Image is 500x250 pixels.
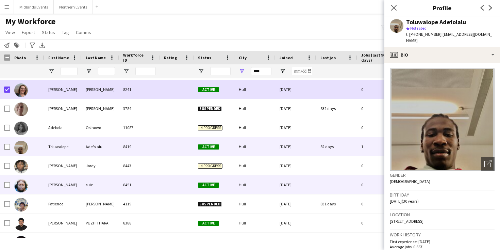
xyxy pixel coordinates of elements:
[276,99,316,118] div: [DATE]
[316,194,357,213] div: 831 days
[38,41,46,49] app-action-btn: Export XLSX
[48,55,69,60] span: First Name
[14,0,54,14] button: Midlands Events
[14,217,28,231] img: AHAMED SHAHIN PUZHITHARA
[235,194,276,213] div: Hull
[280,68,286,74] button: Open Filter Menu
[357,118,401,137] div: 0
[44,137,82,156] div: Toluwalope
[14,83,28,97] img: Donna Adamson
[61,67,78,75] input: First Name Filter Input
[14,122,28,135] img: Adebola Osinowo
[198,202,222,207] span: Suspended
[14,55,26,60] span: Photo
[28,41,36,49] app-action-btn: Advanced filters
[390,212,495,218] h3: Location
[390,244,495,249] p: Average jobs: 0.667
[239,68,245,74] button: Open Filter Menu
[119,137,160,156] div: 8419
[13,41,21,49] app-action-btn: Add to tag
[251,67,271,75] input: City Filter Input
[198,221,219,226] span: Active
[119,99,160,118] div: 3784
[198,106,222,111] span: Suspended
[235,214,276,232] div: Hull
[5,16,55,27] span: My Workforce
[44,156,82,175] div: [PERSON_NAME]
[357,214,401,232] div: 0
[390,192,495,198] h3: Birthday
[276,118,316,137] div: [DATE]
[235,118,276,137] div: Hull
[239,55,247,60] span: City
[44,118,82,137] div: Adebola
[44,214,82,232] div: [PERSON_NAME]
[42,29,55,35] span: Status
[276,214,316,232] div: [DATE]
[390,68,495,171] img: Crew avatar or photo
[316,99,357,118] div: 832 days
[276,175,316,194] div: [DATE]
[384,3,500,12] h3: Profile
[82,80,119,99] div: [PERSON_NAME]
[390,219,423,224] span: [STREET_ADDRESS]
[390,172,495,178] h3: Gender
[119,156,160,175] div: 8443
[44,194,82,213] div: Patience
[119,118,160,137] div: 11087
[14,236,28,250] img: Ajith Selvam
[390,239,495,244] p: First experience: [DATE]
[82,175,119,194] div: sule
[3,28,18,37] a: View
[198,183,219,188] span: Active
[198,144,219,150] span: Active
[119,175,160,194] div: 8451
[19,28,38,37] a: Export
[44,175,82,194] div: [PERSON_NAME]
[198,163,222,169] span: In progress
[276,194,316,213] div: [DATE]
[82,118,119,137] div: Osinowo
[164,55,177,60] span: Rating
[14,198,28,212] img: Patience Ayele
[54,0,93,14] button: Northern Events
[357,99,401,118] div: 0
[198,87,219,92] span: Active
[198,125,222,130] span: In progress
[119,214,160,232] div: 8388
[44,80,82,99] div: [PERSON_NAME]
[390,232,495,238] h3: Work history
[14,103,28,116] img: Adam Stephenson
[86,55,106,60] span: Last Name
[119,80,160,99] div: 8241
[82,137,119,156] div: Adefolalu
[14,141,28,154] img: Toluwalope Adefolalu
[410,26,427,31] span: Not rated
[98,67,115,75] input: Last Name Filter Input
[3,41,11,49] app-action-btn: Notify workforce
[198,68,204,74] button: Open Filter Menu
[119,194,160,213] div: 4119
[235,99,276,118] div: Hull
[357,156,401,175] div: 0
[276,156,316,175] div: [DATE]
[280,55,293,60] span: Joined
[481,157,495,171] div: Open photos pop-in
[22,29,35,35] span: Export
[292,67,312,75] input: Joined Filter Input
[390,179,430,184] span: [DEMOGRAPHIC_DATA]
[39,28,58,37] a: Status
[276,137,316,156] div: [DATE]
[357,175,401,194] div: 0
[135,67,156,75] input: Workforce ID Filter Input
[235,80,276,99] div: Hull
[316,137,357,156] div: 82 days
[82,99,119,118] div: [PERSON_NAME]
[82,156,119,175] div: Jordy
[82,194,119,213] div: [PERSON_NAME]
[406,19,466,25] div: Toluwalope Adefolalu
[198,55,211,60] span: Status
[48,68,54,74] button: Open Filter Menu
[361,52,389,63] span: Jobs (last 90 days)
[73,28,94,37] a: Comms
